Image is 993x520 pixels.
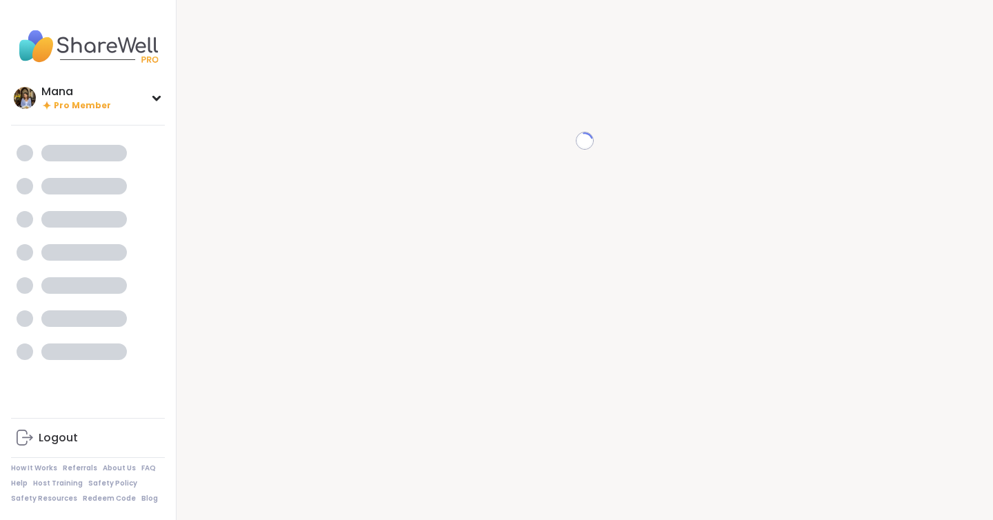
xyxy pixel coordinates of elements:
[54,100,111,112] span: Pro Member
[83,494,136,503] a: Redeem Code
[11,479,28,488] a: Help
[63,463,97,473] a: Referrals
[39,430,78,446] div: Logout
[141,463,156,473] a: FAQ
[41,84,111,99] div: Mana
[33,479,83,488] a: Host Training
[11,463,57,473] a: How It Works
[103,463,136,473] a: About Us
[14,87,36,109] img: Mana
[11,494,77,503] a: Safety Resources
[11,22,165,70] img: ShareWell Nav Logo
[88,479,137,488] a: Safety Policy
[141,494,158,503] a: Blog
[11,421,165,454] a: Logout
